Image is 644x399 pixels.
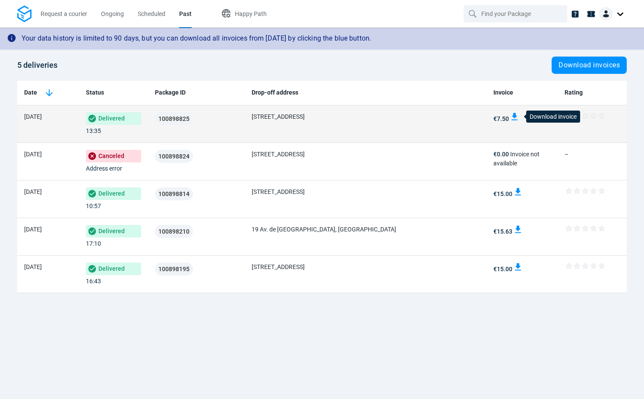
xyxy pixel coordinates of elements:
[44,88,54,98] img: sorting
[86,127,101,134] span: 13:35
[86,88,104,97] span: Status
[514,225,522,234] img: download invoice
[252,113,305,120] span: [STREET_ADDRESS]
[565,151,568,158] span: –
[17,81,79,105] th: Toggle SortBy
[17,6,32,22] img: Logo
[86,150,141,162] span: Canceled
[493,190,512,197] span: €15.00
[493,151,540,167] span: Invoice not available
[86,263,141,275] span: Delivered
[493,88,513,97] span: Invoice
[252,263,305,270] span: [STREET_ADDRESS]
[510,112,519,121] img: download invoice
[155,112,193,125] button: 100898825
[155,225,193,238] button: 100898210
[24,151,42,158] span: [DATE]
[552,57,627,74] button: Download invoices
[101,10,124,17] span: Ongoing
[252,226,396,233] span: 19 Av. de [GEOGRAPHIC_DATA], [GEOGRAPHIC_DATA]
[22,30,371,47] div: Your data history is limited to 90 days, but you can download all invoices from [DATE] by clickin...
[138,10,165,17] span: Scheduled
[158,153,189,159] span: 100898824
[252,151,305,158] span: [STREET_ADDRESS]
[86,187,141,200] span: Delivered
[155,150,193,163] button: 100898824
[493,151,509,158] span: €0.00
[86,225,141,237] span: Delivered
[493,115,509,122] span: €7.50
[599,7,613,21] img: Client
[17,60,57,70] span: 5 deliveries
[235,10,267,17] span: Happy Path
[514,263,522,271] img: download invoice
[41,10,87,17] span: Request a courier
[481,6,551,22] input: Find your Package
[158,266,189,272] span: 100898195
[252,188,305,195] span: [STREET_ADDRESS]
[559,62,620,69] span: Download invoices
[24,113,42,120] span: [DATE]
[86,278,101,285] span: 16:43
[86,240,101,247] span: 17:10
[155,187,193,200] button: 100898814
[158,228,189,234] span: 100898210
[155,88,186,97] span: Package ID
[86,112,141,125] span: Delivered
[514,187,522,196] img: download invoice
[530,113,577,120] span: Download invoice
[24,88,37,97] span: Date
[24,263,42,270] span: [DATE]
[155,263,193,275] button: 100898195
[158,191,189,197] span: 100898814
[493,266,512,272] span: €15.00
[24,226,42,233] span: [DATE]
[179,10,192,17] span: Past
[493,228,512,235] span: €15.63
[565,88,583,97] span: Rating
[252,88,298,97] span: Drop-off address
[86,203,101,209] span: 10:57
[86,165,122,172] span: Address error
[158,116,189,122] span: 100898825
[24,188,42,195] span: [DATE]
